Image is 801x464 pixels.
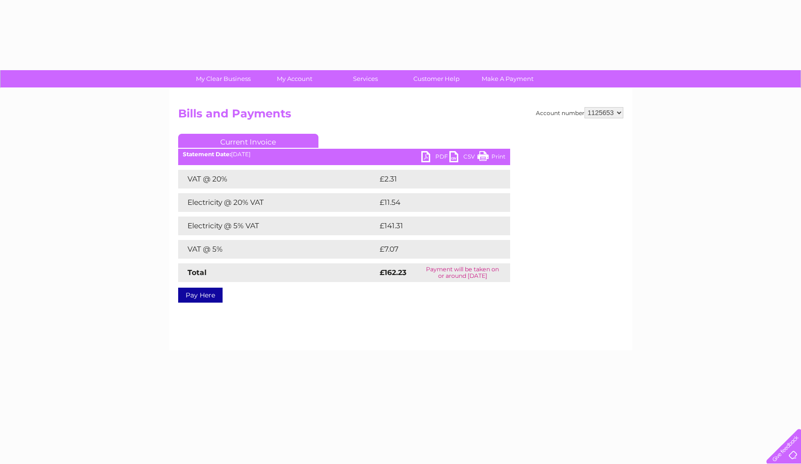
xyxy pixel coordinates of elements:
a: Pay Here [178,288,223,303]
strong: Total [188,268,207,277]
td: £141.31 [377,217,491,235]
td: Payment will be taken on or around [DATE] [415,263,510,282]
strong: £162.23 [380,268,406,277]
td: £11.54 [377,193,490,212]
td: Electricity @ 20% VAT [178,193,377,212]
td: £2.31 [377,170,487,188]
a: Customer Help [398,70,475,87]
a: My Clear Business [185,70,262,87]
a: My Account [256,70,333,87]
a: PDF [421,151,449,165]
a: Current Invoice [178,134,318,148]
a: CSV [449,151,477,165]
td: £7.07 [377,240,488,259]
b: Statement Date: [183,151,231,158]
a: Make A Payment [469,70,546,87]
td: VAT @ 5% [178,240,377,259]
div: [DATE] [178,151,510,158]
a: Print [477,151,505,165]
td: Electricity @ 5% VAT [178,217,377,235]
td: VAT @ 20% [178,170,377,188]
div: Account number [536,107,623,118]
h2: Bills and Payments [178,107,623,125]
a: Services [327,70,404,87]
